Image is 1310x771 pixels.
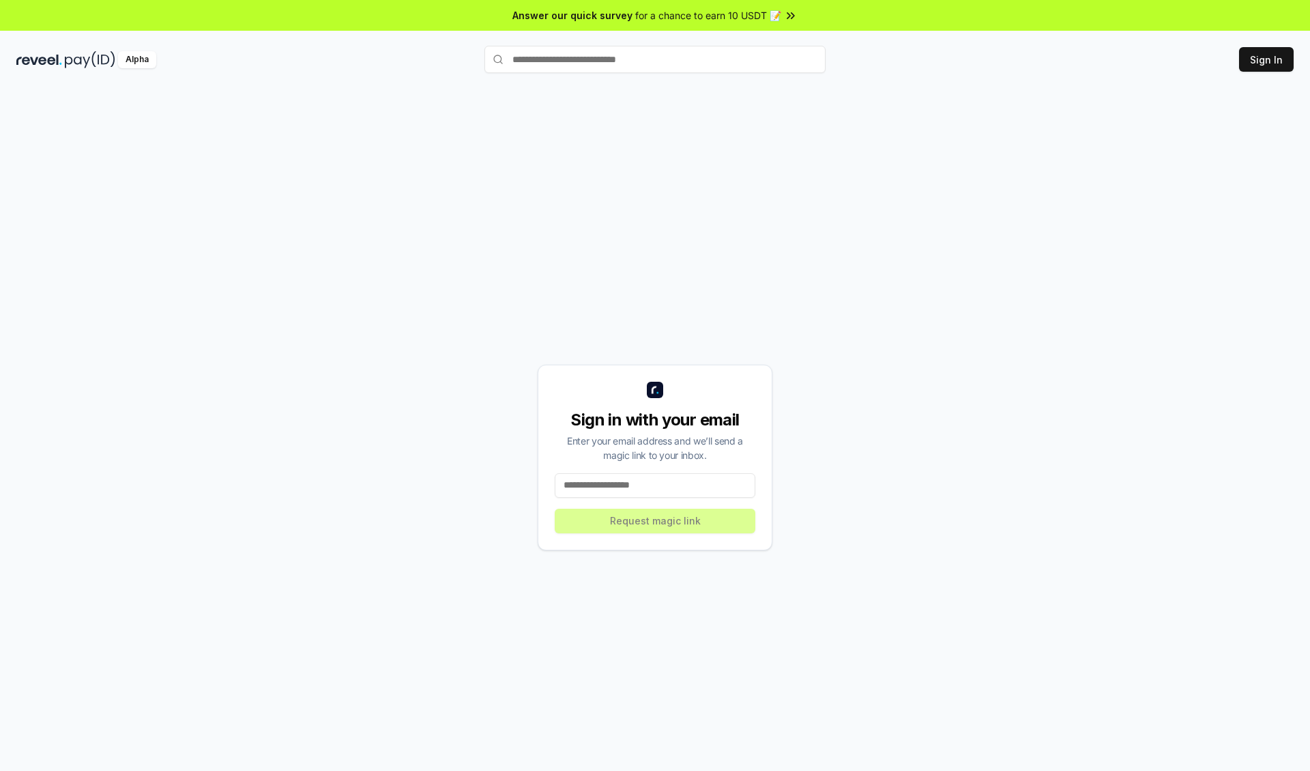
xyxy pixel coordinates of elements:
button: Sign In [1239,47,1294,72]
div: Sign in with your email [555,409,755,431]
img: reveel_dark [16,51,62,68]
span: Answer our quick survey [512,8,632,23]
div: Alpha [118,51,156,68]
div: Enter your email address and we’ll send a magic link to your inbox. [555,434,755,462]
span: for a chance to earn 10 USDT 📝 [635,8,781,23]
img: pay_id [65,51,115,68]
img: logo_small [647,382,663,398]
